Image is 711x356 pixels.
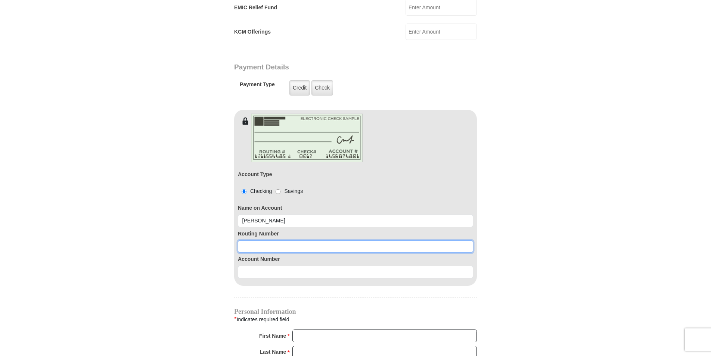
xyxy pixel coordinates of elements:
[238,230,473,238] label: Routing Number
[259,331,286,341] strong: First Name
[238,204,473,212] label: Name on Account
[240,81,275,91] h5: Payment Type
[289,80,310,96] label: Credit
[251,113,363,162] img: check-en.png
[234,28,271,36] label: KCM Offerings
[238,187,303,195] div: Checking Savings
[311,80,333,96] label: Check
[406,24,477,40] input: Enter Amount
[234,4,277,12] label: EMIC Relief Fund
[238,171,272,178] label: Account Type
[234,315,477,324] div: Indicates required field
[234,63,425,72] h3: Payment Details
[234,309,477,315] h4: Personal Information
[238,255,473,263] label: Account Number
